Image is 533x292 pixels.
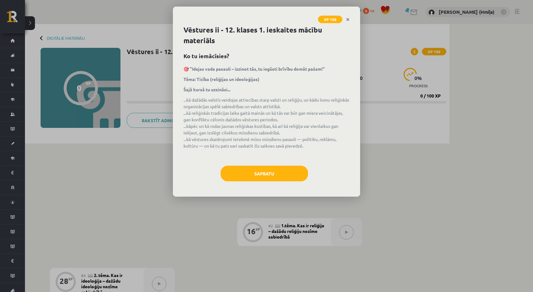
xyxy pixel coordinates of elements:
[183,66,325,72] strong: 🎯 "Idejas vada pasauli – izzinot tās, tu iegūsti brīvību domāt pašam!"
[183,110,350,123] li: ...kā reliģiskās tradīcijas laika gaitā mainās un kā tās var būt gan miera veicinātājas, gan konf...
[342,13,353,26] a: Close
[183,123,350,136] li: ...kāpēc un kā rodas jaunas reliģiskas kustības, kā arī kā reliģija var vienlaikus gan iekļaut, g...
[318,16,342,23] span: XP 100
[183,76,259,82] strong: Tēma: Ticība (reliģijas un ideoloģijas)
[183,25,350,46] h1: Vēstures ii - 12. klases 1. ieskaites mācību materiāls
[183,97,350,110] li: ...kā dažādās valstīs veidojas attiecības starp valsti un reliģiju, un kādu lomu reliģiskās organ...
[183,136,350,149] li: ...kā vēstures skaidrojumi ietekmē mūsu mūsdienu pasauli — politiku, reklāmu, kultūru — un kā tu ...
[183,87,230,92] strong: Šajā kursā tu uzzināsi...
[221,166,308,181] button: Sapratu
[183,52,350,60] h2: Ko tu iemācīsies?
